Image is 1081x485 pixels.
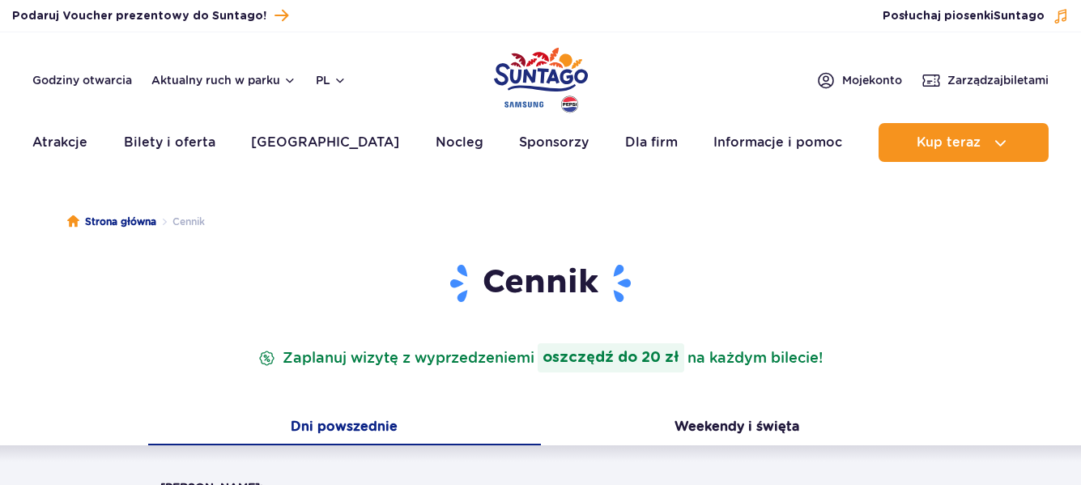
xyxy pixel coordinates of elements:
span: Zarządzaj biletami [947,72,1049,88]
button: pl [316,72,347,88]
span: Kup teraz [917,135,981,150]
span: Suntago [994,11,1045,22]
strong: oszczędź do 20 zł [538,343,684,372]
a: Sponsorzy [519,123,589,162]
a: Dla firm [625,123,678,162]
a: Park of Poland [494,40,588,115]
a: Strona główna [67,214,156,230]
a: Nocleg [436,123,483,162]
h1: Cennik [160,262,921,304]
span: Moje konto [842,72,902,88]
a: Atrakcje [32,123,87,162]
a: Bilety i oferta [124,123,215,162]
button: Kup teraz [879,123,1049,162]
button: Posłuchaj piosenkiSuntago [883,8,1069,24]
button: Weekendy i święta [541,411,934,445]
li: Cennik [156,214,205,230]
a: Podaruj Voucher prezentowy do Suntago! [12,5,288,27]
button: Dni powszednie [148,411,541,445]
a: Informacje i pomoc [713,123,842,162]
span: Podaruj Voucher prezentowy do Suntago! [12,8,266,24]
a: Godziny otwarcia [32,72,132,88]
a: Zarządzajbiletami [921,70,1049,90]
button: Aktualny ruch w parku [151,74,296,87]
a: Mojekonto [816,70,902,90]
a: [GEOGRAPHIC_DATA] [251,123,399,162]
span: Posłuchaj piosenki [883,8,1045,24]
p: Zaplanuj wizytę z wyprzedzeniem na każdym bilecie! [255,343,826,372]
